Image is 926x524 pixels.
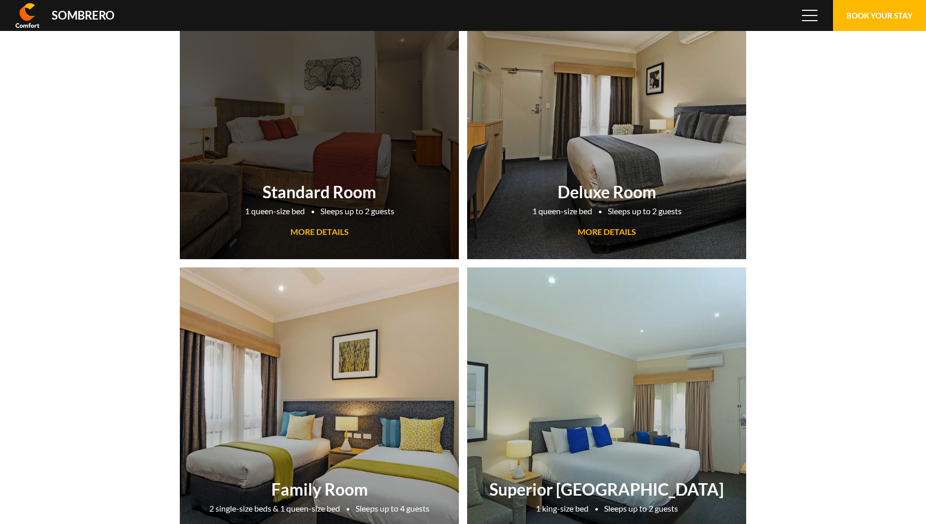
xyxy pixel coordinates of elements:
[604,502,678,515] li: Sleeps up to 2 guests
[209,502,340,515] li: 2 single-size beds & 1 queen-size bed
[356,502,429,515] li: Sleeps up to 4 guests
[185,479,454,499] h2: Family Room
[16,3,39,28] img: Comfort Inn & Suites Sombrero
[532,204,592,218] li: 1 queen-size bed
[52,10,115,21] div: Sombrero
[536,502,589,515] li: 1 king-size bed
[290,227,349,236] span: MORE DETAILS
[472,479,741,499] h2: Superior [GEOGRAPHIC_DATA]
[472,182,741,202] h2: Deluxe Room
[608,204,682,218] li: Sleeps up to 2 guests
[320,204,394,218] li: Sleeps up to 2 guests
[802,10,817,21] span: Menu
[185,182,454,202] h2: Standard Room
[245,204,305,218] li: 1 queen-size bed
[578,227,636,236] span: MORE DETAILS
